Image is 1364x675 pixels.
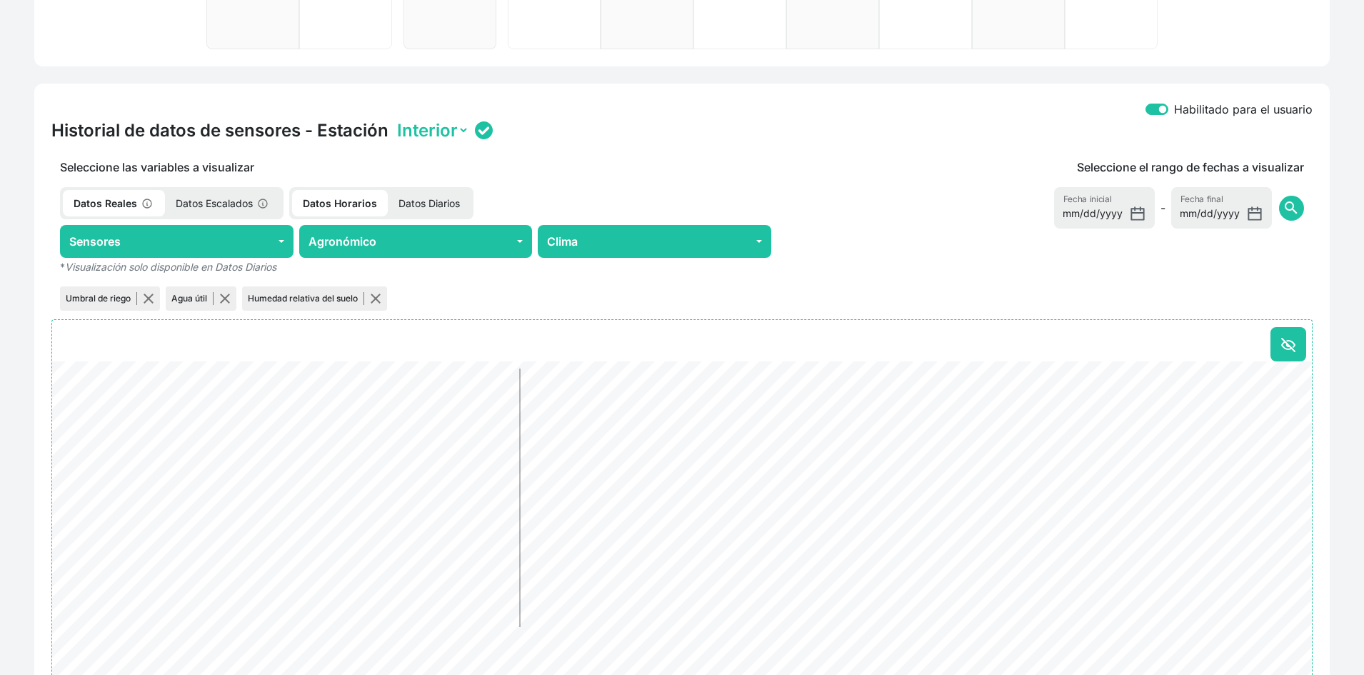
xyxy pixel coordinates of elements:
p: Seleccione el rango de fechas a visualizar [1077,159,1304,176]
span: search [1283,199,1300,216]
span: - [1160,199,1165,216]
h4: Historial de datos de sensores - Estación [51,120,388,141]
p: Datos Reales [63,190,165,216]
button: Clima [538,225,771,258]
button: search [1279,196,1304,221]
p: Humedad relativa del suelo [248,292,364,305]
button: Sensores [60,225,294,258]
p: Seleccione las variables a visualizar [51,159,780,176]
em: Visualización solo disponible en Datos Diarios [65,261,276,273]
button: Agronómico [299,225,533,258]
select: Station selector [394,119,469,141]
img: status [475,121,493,139]
p: Datos Escalados [165,190,281,216]
label: Habilitado para el usuario [1174,101,1313,118]
p: Agua útil [171,292,214,305]
button: Ocultar todo [1270,327,1306,361]
p: Datos Horarios [292,190,388,216]
p: Umbral de riego [66,292,137,305]
p: Datos Diarios [388,190,471,216]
